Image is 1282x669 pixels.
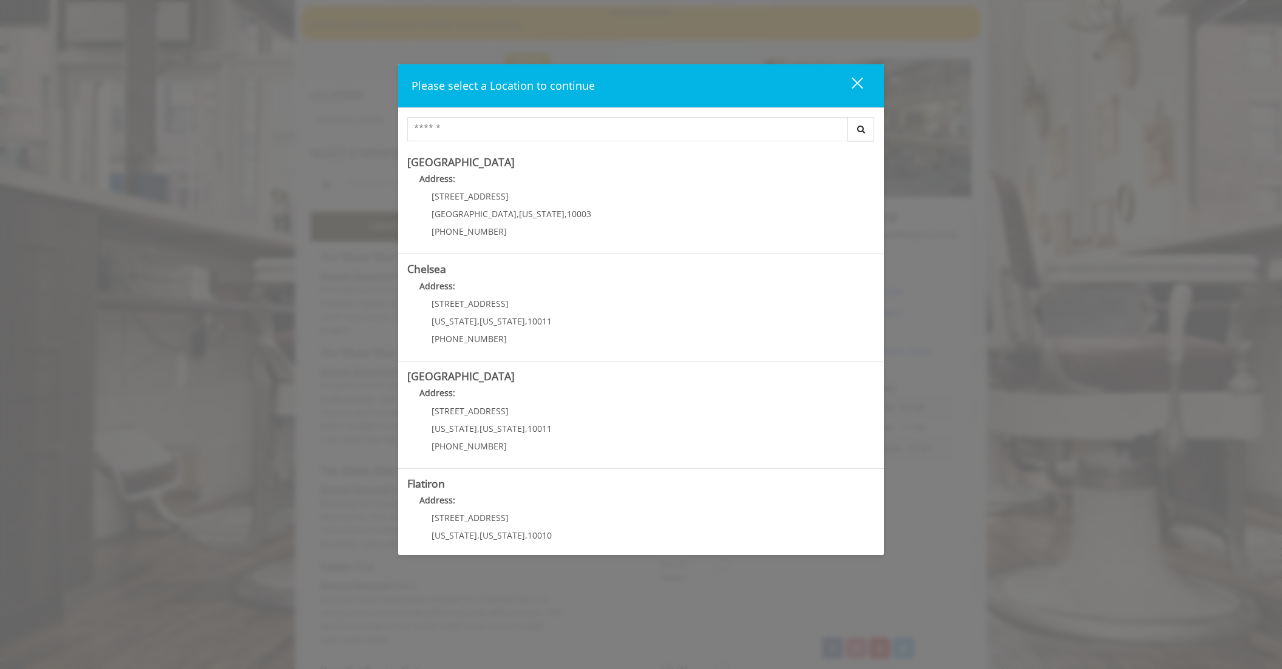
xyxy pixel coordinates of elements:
[854,125,868,133] i: Search button
[432,405,509,417] span: [STREET_ADDRESS]
[838,76,862,95] div: close dialog
[525,315,527,327] span: ,
[527,529,552,541] span: 10010
[567,208,591,220] span: 10003
[829,73,870,98] button: close dialog
[480,529,525,541] span: [US_STATE]
[527,423,552,434] span: 10011
[527,315,552,327] span: 10011
[432,315,477,327] span: [US_STATE]
[432,298,509,309] span: [STREET_ADDRESS]
[432,423,477,434] span: [US_STATE]
[432,547,507,559] span: [PHONE_NUMBER]
[407,117,875,147] div: Center Select
[412,78,595,93] span: Please select a Location to continue
[525,423,527,434] span: ,
[432,190,509,202] span: [STREET_ADDRESS]
[419,280,455,292] b: Address:
[477,315,480,327] span: ,
[432,529,477,541] span: [US_STATE]
[432,512,509,523] span: [STREET_ADDRESS]
[432,208,517,220] span: [GEOGRAPHIC_DATA]
[565,208,567,220] span: ,
[419,494,455,506] b: Address:
[525,529,527,541] span: ,
[407,261,446,276] b: Chelsea
[419,387,455,398] b: Address:
[480,315,525,327] span: [US_STATE]
[432,440,507,452] span: [PHONE_NUMBER]
[432,226,507,237] span: [PHONE_NUMBER]
[480,423,525,434] span: [US_STATE]
[407,476,445,491] b: Flatiron
[432,333,507,345] span: [PHONE_NUMBER]
[517,208,519,220] span: ,
[407,155,515,169] b: [GEOGRAPHIC_DATA]
[519,208,565,220] span: [US_STATE]
[407,369,515,383] b: [GEOGRAPHIC_DATA]
[477,423,480,434] span: ,
[477,529,480,541] span: ,
[419,173,455,184] b: Address:
[407,117,848,141] input: Search Center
